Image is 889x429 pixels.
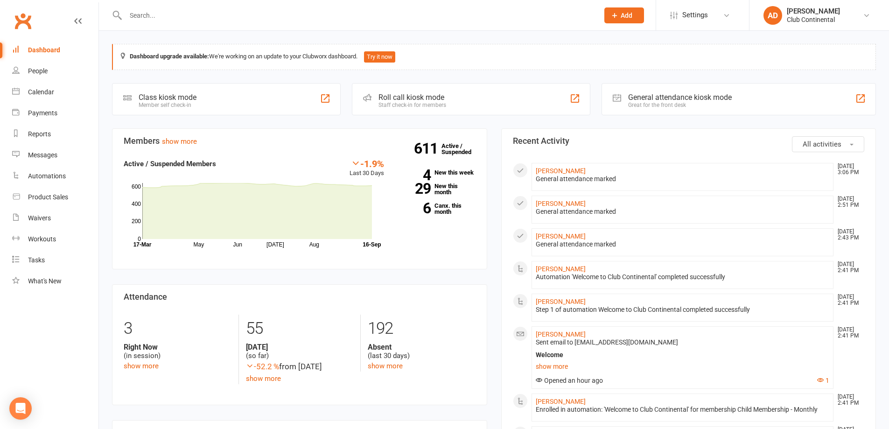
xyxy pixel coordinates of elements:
[123,9,592,22] input: Search...
[787,15,840,24] div: Club Continental
[246,343,353,352] strong: [DATE]
[28,193,68,201] div: Product Sales
[246,315,353,343] div: 55
[803,140,841,148] span: All activities
[833,229,864,241] time: [DATE] 2:43 PM
[536,406,830,414] div: Enrolled in automation: 'Welcome to Club Continental' for membership Child Membership - Monthly
[536,273,830,281] div: Automation 'Welcome to Club Continental' completed successfully
[604,7,644,23] button: Add
[350,158,384,178] div: Last 30 Days
[28,46,60,54] div: Dashboard
[536,167,586,175] a: [PERSON_NAME]
[398,201,431,215] strong: 6
[536,360,830,373] a: show more
[792,136,864,152] button: All activities
[536,298,586,305] a: [PERSON_NAME]
[12,145,98,166] a: Messages
[28,172,66,180] div: Automations
[398,182,431,196] strong: 29
[12,61,98,82] a: People
[12,208,98,229] a: Waivers
[139,102,196,108] div: Member self check-in
[162,137,197,146] a: show more
[833,294,864,306] time: [DATE] 2:41 PM
[246,343,353,360] div: (so far)
[368,362,403,370] a: show more
[246,374,281,383] a: show more
[536,338,678,346] span: Sent email to [EMAIL_ADDRESS][DOMAIN_NAME]
[817,377,829,385] button: 1
[12,82,98,103] a: Calendar
[833,196,864,208] time: [DATE] 2:51 PM
[536,232,586,240] a: [PERSON_NAME]
[536,351,830,359] div: Welcome
[378,102,446,108] div: Staff check-in for members
[246,360,353,373] div: from [DATE]
[246,362,279,371] span: -52.2 %
[139,93,196,102] div: Class kiosk mode
[414,141,441,155] strong: 611
[833,394,864,406] time: [DATE] 2:41 PM
[368,343,475,352] strong: Absent
[536,240,830,248] div: General attendance marked
[28,88,54,96] div: Calendar
[833,163,864,176] time: [DATE] 3:06 PM
[12,250,98,271] a: Tasks
[28,235,56,243] div: Workouts
[833,327,864,339] time: [DATE] 2:41 PM
[350,158,384,169] div: -1.9%
[621,12,632,19] span: Add
[12,229,98,250] a: Workouts
[28,214,51,222] div: Waivers
[536,377,603,384] span: Opened an hour ago
[124,292,476,302] h3: Attendance
[398,203,476,215] a: 6Canx. this month
[763,6,782,25] div: AD
[124,160,216,168] strong: Active / Suspended Members
[12,40,98,61] a: Dashboard
[28,130,51,138] div: Reports
[398,183,476,195] a: 29New this month
[12,187,98,208] a: Product Sales
[124,315,231,343] div: 3
[536,306,830,314] div: Step 1 of automation Welcome to Club Continental completed successfully
[398,169,476,176] a: 4New this week
[536,200,586,207] a: [PERSON_NAME]
[536,175,830,183] div: General attendance marked
[833,261,864,274] time: [DATE] 2:41 PM
[9,397,32,420] div: Open Intercom Messenger
[124,343,231,360] div: (in session)
[368,315,475,343] div: 192
[536,265,586,273] a: [PERSON_NAME]
[130,53,209,60] strong: Dashboard upgrade available:
[398,168,431,182] strong: 4
[378,93,446,102] div: Roll call kiosk mode
[112,44,876,70] div: We're working on an update to your Clubworx dashboard.
[368,343,475,360] div: (last 30 days)
[28,256,45,264] div: Tasks
[12,124,98,145] a: Reports
[682,5,708,26] span: Settings
[124,343,231,352] strong: Right Now
[628,102,732,108] div: Great for the front desk
[124,136,476,146] h3: Members
[28,109,57,117] div: Payments
[536,398,586,405] a: [PERSON_NAME]
[364,51,395,63] button: Try it now
[124,362,159,370] a: show more
[441,136,483,162] a: 611Active / Suspended
[787,7,840,15] div: [PERSON_NAME]
[628,93,732,102] div: General attendance kiosk mode
[11,9,35,33] a: Clubworx
[12,103,98,124] a: Payments
[28,67,48,75] div: People
[28,151,57,159] div: Messages
[536,331,586,338] a: [PERSON_NAME]
[12,166,98,187] a: Automations
[536,208,830,216] div: General attendance marked
[513,136,865,146] h3: Recent Activity
[12,271,98,292] a: What's New
[28,277,62,285] div: What's New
